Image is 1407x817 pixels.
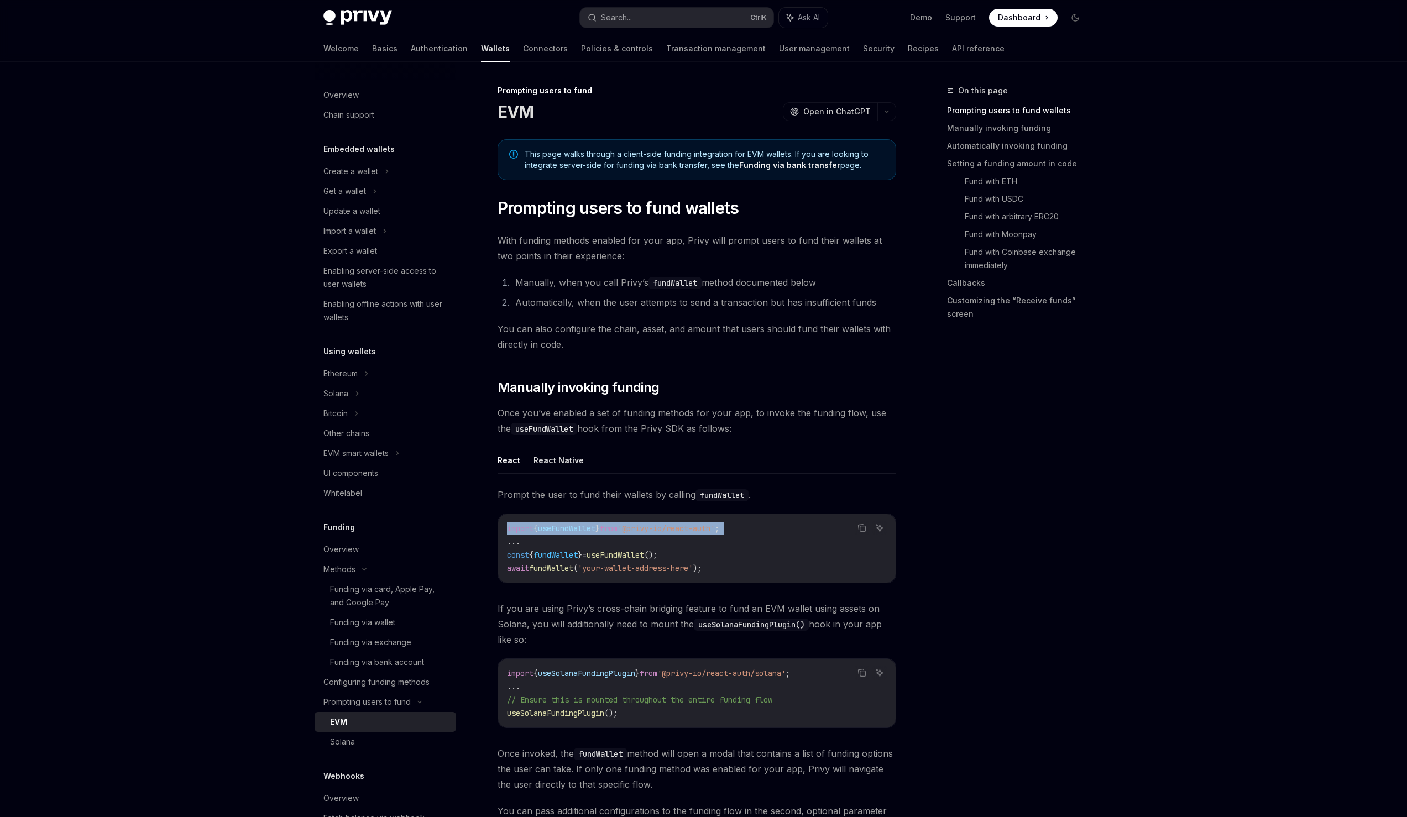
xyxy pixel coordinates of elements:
div: Bitcoin [323,407,348,420]
div: Ethereum [323,367,358,380]
a: Funding via card, Apple Pay, and Google Pay [315,579,456,612]
a: Demo [910,12,932,23]
span: } [635,668,640,678]
button: Ask AI [872,521,887,535]
span: from [600,523,618,533]
div: Configuring funding methods [323,675,430,689]
a: Enabling offline actions with user wallets [315,294,456,327]
a: Callbacks [947,274,1093,292]
h1: EVM [498,102,534,122]
span: useSolanaFundingPlugin [507,708,604,718]
a: API reference [952,35,1005,62]
span: { [529,550,533,560]
div: Solana [323,387,348,400]
a: Authentication [411,35,468,62]
div: EVM smart wallets [323,447,389,460]
div: Solana [330,735,355,748]
a: Support [945,12,976,23]
div: Funding via bank account [330,656,424,669]
span: from [640,668,657,678]
div: Search... [601,11,632,24]
a: Chain support [315,105,456,125]
div: Chain support [323,108,374,122]
a: Export a wallet [315,241,456,261]
div: Create a wallet [323,165,378,178]
span: useSolanaFundingPlugin [538,668,635,678]
button: Toggle dark mode [1066,9,1084,27]
a: Other chains [315,423,456,443]
button: React Native [533,447,584,473]
span: useFundWallet [538,523,595,533]
li: Automatically, when the user attempts to send a transaction but has insufficient funds [512,295,896,310]
span: Manually invoking funding [498,379,660,396]
span: ); [693,563,702,573]
span: '@privy-io/react-auth' [618,523,715,533]
a: Solana [315,732,456,752]
a: Manually invoking funding [947,119,1093,137]
span: } [578,550,582,560]
div: Export a wallet [323,244,377,258]
a: Recipes [908,35,939,62]
a: Overview [315,788,456,808]
span: Ctrl K [750,13,767,22]
button: React [498,447,520,473]
a: Fund with arbitrary ERC20 [965,208,1093,226]
button: Copy the contents from the code block [855,666,869,680]
a: Policies & controls [581,35,653,62]
img: dark logo [323,10,392,25]
div: Overview [323,792,359,805]
span: If you are using Privy’s cross-chain bridging feature to fund an EVM wallet using assets on Solan... [498,601,896,647]
span: Open in ChatGPT [803,106,871,117]
div: Funding via wallet [330,616,395,629]
div: UI components [323,467,378,480]
span: Once you’ve enabled a set of funding methods for your app, to invoke the funding flow, use the ho... [498,405,896,436]
span: (); [644,550,657,560]
a: Setting a funding amount in code [947,155,1093,172]
a: EVM [315,712,456,732]
li: Manually, when you call Privy’s method documented below [512,275,896,290]
a: Enabling server-side access to user wallets [315,261,456,294]
a: Funding via bank account [315,652,456,672]
a: Connectors [523,35,568,62]
a: Security [863,35,895,62]
span: Dashboard [998,12,1040,23]
span: = [582,550,587,560]
h5: Embedded wallets [323,143,395,156]
span: 'your-wallet-address-here' [578,563,693,573]
span: '@privy-io/react-auth/solana' [657,668,786,678]
a: Basics [372,35,397,62]
span: fundWallet [529,563,573,573]
a: Update a wallet [315,201,456,221]
span: ... [507,537,520,547]
span: ; [715,523,719,533]
a: Configuring funding methods [315,672,456,692]
span: On this page [958,84,1008,97]
a: Fund with USDC [965,190,1093,208]
code: useFundWallet [511,423,577,435]
div: Enabling offline actions with user wallets [323,297,449,324]
code: fundWallet [574,748,627,760]
a: Wallets [481,35,510,62]
a: Welcome [323,35,359,62]
span: import [507,523,533,533]
button: Ask AI [779,8,828,28]
span: This page walks through a client-side funding integration for EVM wallets. If you are looking to ... [525,149,885,171]
div: Update a wallet [323,205,380,218]
span: With funding methods enabled for your app, Privy will prompt users to fund their wallets at two p... [498,233,896,264]
div: Import a wallet [323,224,376,238]
span: (); [604,708,618,718]
a: Fund with Moonpay [965,226,1093,243]
a: User management [779,35,850,62]
a: Automatically invoking funding [947,137,1093,155]
span: Prompting users to fund wallets [498,198,739,218]
a: Overview [315,85,456,105]
span: await [507,563,529,573]
div: Get a wallet [323,185,366,198]
a: Fund with ETH [965,172,1093,190]
a: Funding via exchange [315,632,456,652]
div: Whitelabel [323,486,362,500]
button: Copy the contents from the code block [855,521,869,535]
span: const [507,550,529,560]
span: Prompt the user to fund their wallets by calling . [498,487,896,502]
span: { [533,523,538,533]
